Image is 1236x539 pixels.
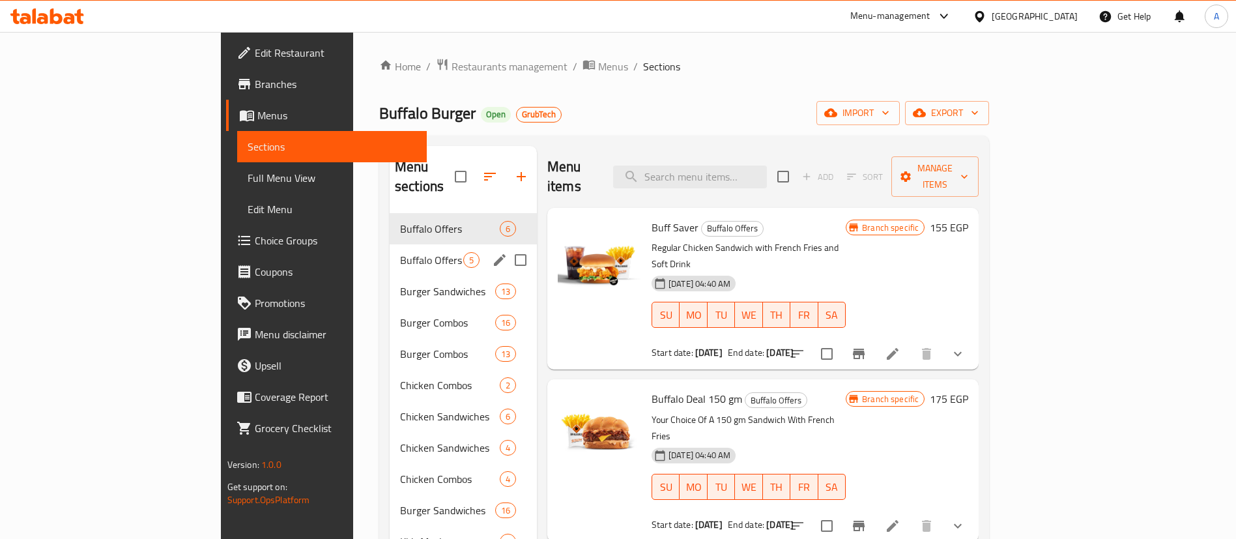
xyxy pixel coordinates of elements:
[766,344,794,361] b: [DATE]
[652,516,693,533] span: Start date:
[390,370,537,401] div: Chicken Combos2
[500,409,516,424] div: items
[463,252,480,268] div: items
[390,244,537,276] div: Buffalo Offers5edit
[255,45,417,61] span: Edit Restaurant
[857,393,924,405] span: Branch specific
[379,58,989,75] nav: breadcrumb
[400,471,500,487] span: Chicken Combos
[796,478,812,497] span: FR
[850,8,930,24] div: Menu-management
[500,377,516,393] div: items
[237,131,427,162] a: Sections
[685,306,702,325] span: MO
[390,463,537,495] div: Chicken Combos4
[237,194,427,225] a: Edit Menu
[695,516,723,533] b: [DATE]
[685,478,702,497] span: MO
[390,432,537,463] div: Chicken Sandwiches4
[735,474,762,500] button: WE
[652,302,680,328] button: SU
[261,456,281,473] span: 1.0.0
[226,37,427,68] a: Edit Restaurant
[885,518,900,534] a: Edit menu item
[950,346,966,362] svg: Show Choices
[390,213,537,244] div: Buffalo Offers6
[481,107,511,123] div: Open
[843,338,874,370] button: Branch-specific-item
[500,221,516,237] div: items
[663,278,736,290] span: [DATE] 04:40 AM
[495,346,516,362] div: items
[500,440,516,456] div: items
[500,223,515,235] span: 6
[248,201,417,217] span: Edit Menu
[797,167,839,187] span: Add item
[745,393,807,408] span: Buffalo Offers
[713,478,730,497] span: TU
[915,105,979,121] span: export
[735,302,762,328] button: WE
[740,478,757,497] span: WE
[547,157,597,196] h2: Menu items
[226,256,427,287] a: Coupons
[813,340,841,368] span: Select to update
[902,160,968,193] span: Manage items
[680,302,707,328] button: MO
[652,240,846,272] p: Regular Chicken Sandwich with French Fries and Soft Drink
[400,221,500,237] span: Buffalo Offers
[500,471,516,487] div: items
[390,401,537,432] div: Chicken Sandwiches6
[652,474,680,500] button: SU
[400,440,500,456] span: Chicken Sandwiches
[663,449,736,461] span: [DATE] 04:40 AM
[643,59,680,74] span: Sections
[839,167,891,187] span: Select section first
[728,516,764,533] span: End date:
[911,338,942,370] button: delete
[400,377,500,393] span: Chicken Combos
[255,295,417,311] span: Promotions
[257,108,417,123] span: Menus
[728,344,764,361] span: End date:
[713,306,730,325] span: TU
[500,411,515,423] span: 6
[782,338,813,370] button: sort-choices
[680,474,707,500] button: MO
[885,346,900,362] a: Edit menu item
[400,346,495,362] div: Burger Combos
[824,306,841,325] span: SA
[400,252,463,268] span: Buffalo Offers
[390,307,537,338] div: Burger Combos16
[400,503,495,518] span: Burger Sandwiches
[426,59,431,74] li: /
[227,456,259,473] span: Version:
[657,306,674,325] span: SU
[226,350,427,381] a: Upsell
[255,233,417,248] span: Choice Groups
[824,478,841,497] span: SA
[226,100,427,131] a: Menus
[390,495,537,526] div: Burger Sandwiches16
[255,358,417,373] span: Upsell
[248,139,417,154] span: Sections
[695,344,723,361] b: [DATE]
[226,287,427,319] a: Promotions
[400,315,495,330] span: Burger Combos
[436,58,568,75] a: Restaurants management
[495,503,516,518] div: items
[702,221,763,236] span: Buffalo Offers
[790,474,818,500] button: FR
[226,319,427,350] a: Menu disclaimer
[708,474,735,500] button: TU
[930,390,968,408] h6: 175 EGP
[255,420,417,436] span: Grocery Checklist
[496,285,515,298] span: 13
[255,327,417,342] span: Menu disclaimer
[255,264,417,280] span: Coupons
[790,302,818,328] button: FR
[400,284,495,299] span: Burger Sandwiches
